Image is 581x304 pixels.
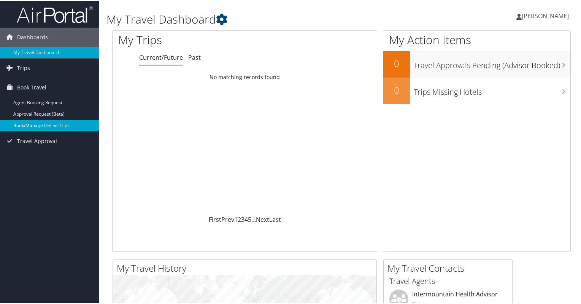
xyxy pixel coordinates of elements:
td: No matching records found [113,70,377,83]
h1: My Trips [118,31,261,47]
a: 2 [238,215,241,223]
a: 3 [241,215,244,223]
h2: 0 [383,83,410,96]
h1: My Action Items [383,31,570,47]
a: 4 [244,215,248,223]
span: Dashboards [17,27,48,46]
h2: My Travel Contacts [387,261,512,274]
span: Travel Approval [17,131,57,150]
span: Book Travel [17,77,46,96]
h1: My Travel Dashboard [106,11,420,27]
a: 5 [248,215,251,223]
a: First [209,215,221,223]
span: … [251,215,256,223]
a: 0Travel Approvals Pending (Advisor Booked) [383,50,570,77]
a: 1 [234,215,238,223]
a: [PERSON_NAME] [516,4,576,27]
img: airportal-logo.png [17,5,93,23]
h3: Travel Approvals Pending (Advisor Booked) [414,56,570,70]
h2: 0 [383,56,410,69]
h3: Trips Missing Hotels [414,82,570,97]
h3: Travel Agents [389,275,506,286]
a: Past [188,53,201,61]
a: 0Trips Missing Hotels [383,77,570,103]
a: Last [269,215,281,223]
span: Trips [17,58,30,77]
h2: My Travel History [117,261,376,274]
a: Current/Future [139,53,183,61]
a: Next [256,215,269,223]
span: [PERSON_NAME] [522,11,569,19]
a: Prev [221,215,234,223]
